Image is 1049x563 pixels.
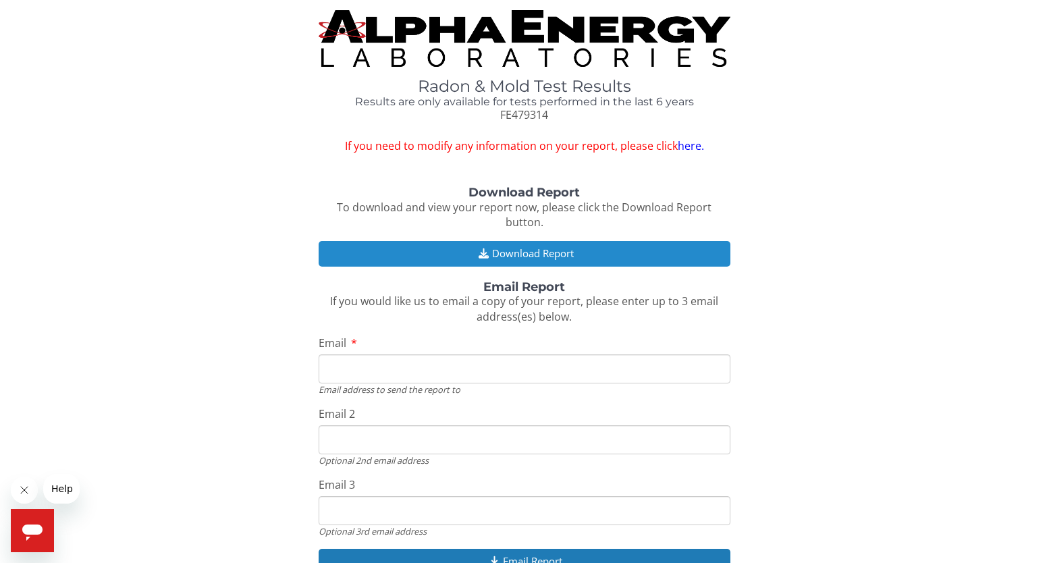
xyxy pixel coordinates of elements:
iframe: Close message [11,477,38,504]
iframe: Button to launch messaging window [11,509,54,552]
div: Optional 2nd email address [319,454,730,466]
div: Email address to send the report to [319,383,730,396]
span: FE479314 [500,107,548,122]
span: Email 2 [319,406,355,421]
h1: Radon & Mold Test Results [319,78,730,95]
iframe: Message from company [43,474,80,504]
button: Download Report [319,241,730,266]
span: To download and view your report now, please click the Download Report button. [337,200,711,230]
strong: Email Report [483,279,565,294]
span: Email [319,336,346,350]
span: If you would like us to email a copy of your report, please enter up to 3 email address(es) below. [330,294,718,324]
strong: Download Report [468,185,580,200]
h4: Results are only available for tests performed in the last 6 years [319,96,730,108]
span: Email 3 [319,477,355,492]
div: Optional 3rd email address [319,525,730,537]
span: If you need to modify any information on your report, please click [319,138,730,154]
img: TightCrop.jpg [319,10,730,67]
a: here. [678,138,704,153]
